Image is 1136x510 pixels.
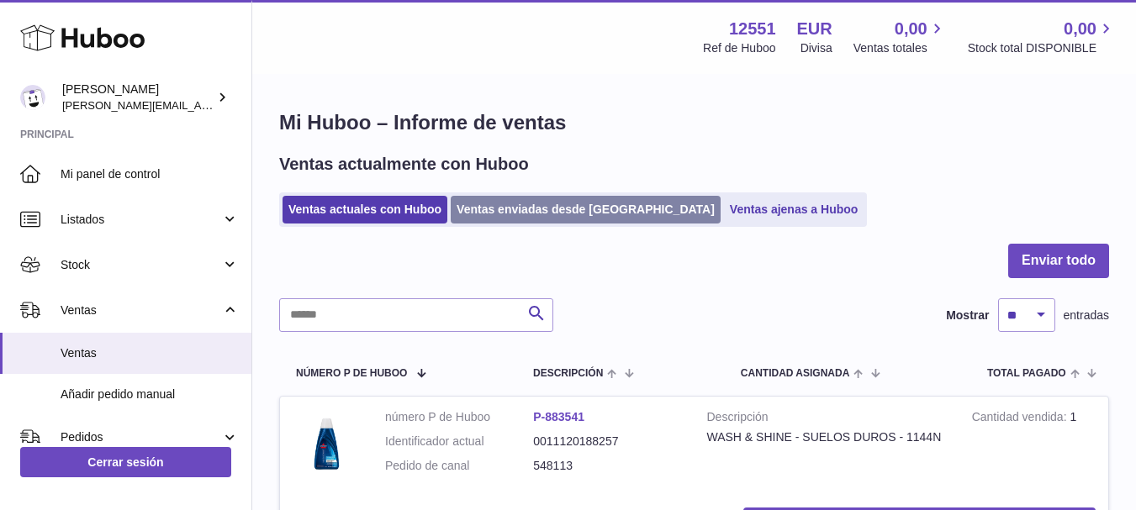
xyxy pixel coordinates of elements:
a: Ventas enviadas desde [GEOGRAPHIC_DATA] [451,196,721,223]
span: Stock total DISPONIBLE [968,40,1116,56]
a: Cerrar sesión [20,447,231,477]
span: Descripción [533,368,603,379]
dd: 548113 [533,458,681,474]
strong: EUR [797,18,832,40]
span: entradas [1064,308,1109,323]
dt: número P de Huboo [385,409,533,425]
span: número P de Huboo [296,368,407,379]
label: Mostrar [946,308,989,323]
h2: Ventas actualmente con Huboo [279,153,529,176]
span: [PERSON_NAME][EMAIL_ADDRESS][PERSON_NAME][DOMAIN_NAME] [62,98,427,112]
strong: Cantidad vendida [972,410,1070,428]
img: 1697800157.jpeg [293,409,360,476]
span: Mi panel de control [61,166,239,182]
a: Ventas ajenas a Huboo [724,196,864,223]
div: WASH & SHINE - SUELOS DUROS - 1144N [707,429,947,445]
div: [PERSON_NAME] [62,81,214,113]
div: Ref de Huboo [703,40,775,56]
strong: 12551 [729,18,776,40]
span: Stock [61,257,221,273]
span: Listados [61,212,221,228]
dt: Pedido de canal [385,458,533,474]
dd: 0011120188257 [533,434,681,450]
strong: Descripción [707,409,947,429]
a: 0,00 Stock total DISPONIBLE [968,18,1116,56]
span: Total pagado [987,368,1066,379]
button: Enviar todo [1008,244,1109,278]
a: 0,00 Ventas totales [853,18,947,56]
span: Ventas [61,302,221,318]
a: Ventas actuales con Huboo [283,196,447,223]
a: P-883541 [533,410,584,423]
h1: Mi Huboo – Informe de ventas [279,109,1109,136]
div: Divisa [800,40,832,56]
dt: Identificador actual [385,434,533,450]
td: 1 [959,397,1108,495]
span: 0,00 [895,18,927,40]
span: Ventas [61,345,239,361]
span: Pedidos [61,429,221,445]
span: 0,00 [1064,18,1096,40]
span: Añadir pedido manual [61,386,239,402]
span: Ventas totales [853,40,947,56]
span: Cantidad ASIGNADA [741,368,850,379]
img: gerardo.montoiro@cleverenterprise.es [20,85,45,110]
